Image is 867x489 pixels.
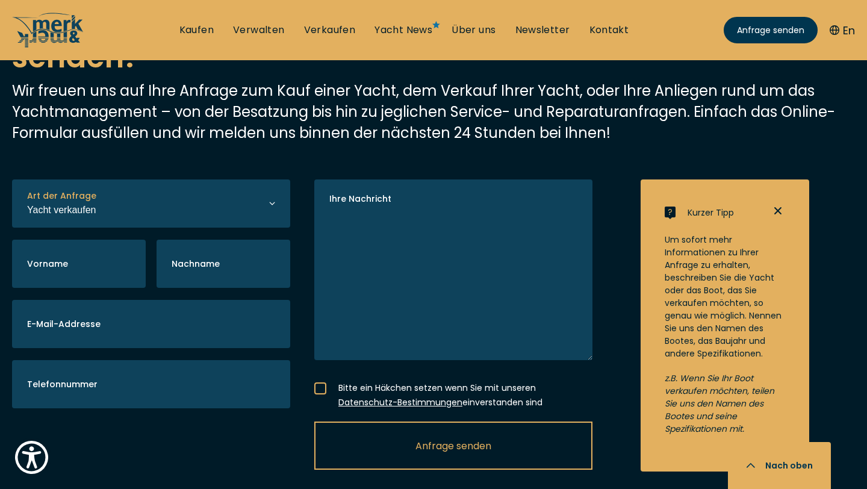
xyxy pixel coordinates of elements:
[374,23,432,37] a: Yacht News
[172,258,220,270] label: Nachname
[688,207,734,219] span: Kurzer Tipp
[665,234,785,360] p: Um sofort mehr Informationen zu Ihrer Anfrage zu erhalten, beschreiben Sie die Yacht oder das Boo...
[27,378,98,391] label: Telefonnummer
[665,372,774,435] em: z.B. Wenn Sie Ihr Boot verkaufen möchten, teilen Sie uns den Namen des Bootes und seine Spezifika...
[338,376,592,410] span: Bitte ein Häkchen setzen wenn Sie mit unseren einverstanden sind
[27,190,96,202] label: Art der Anfrage
[233,23,285,37] a: Verwalten
[314,422,592,470] button: Anfrage senden
[304,23,356,37] a: Verkaufen
[724,17,818,43] a: Anfrage senden
[589,23,629,37] a: Kontakt
[737,24,804,37] span: Anfrage senden
[415,438,491,453] span: Anfrage senden
[27,318,101,331] label: E-Mail-Addresse
[12,80,855,143] p: Wir freuen uns auf Ihre Anfrage zum Kauf einer Yacht, dem Verkauf Ihrer Yacht, oder Ihre Anliegen...
[830,22,855,39] button: En
[515,23,570,37] a: Newsletter
[728,442,831,489] button: Nach oben
[27,258,68,270] label: Vorname
[338,396,462,408] a: Datenschutz-Bestimmungen
[329,193,391,205] label: Ihre Nachricht
[12,438,51,477] button: Show Accessibility Preferences
[179,23,214,37] a: Kaufen
[452,23,496,37] a: Über uns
